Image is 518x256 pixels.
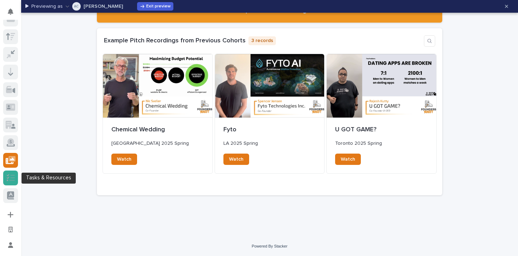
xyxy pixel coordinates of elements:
[223,141,316,147] p: LA 2025 Spring
[111,126,204,134] p: Chemical Wedding
[229,157,243,162] span: Watch
[84,4,123,9] p: [PERSON_NAME]
[335,154,361,165] a: Watch
[3,4,18,19] button: Notifications
[3,207,18,222] button: Add a new app...
[326,54,437,174] a: U GOT GAME?Toronto 2025 SpringWatch
[9,8,18,20] div: Notifications
[117,157,131,162] span: Watch
[74,2,79,11] div: Abhi Chatterjee
[223,126,316,134] p: Fyto
[223,154,249,165] a: Watch
[111,141,204,147] p: [GEOGRAPHIC_DATA] 2025 Spring
[146,4,171,8] span: Exit preview
[341,157,355,162] span: Watch
[137,2,173,11] button: Exit preview
[335,141,428,147] p: Toronto 2025 Spring
[111,154,137,165] a: Watch
[66,1,123,12] button: Abhi Chatterjee[PERSON_NAME]
[103,54,213,174] a: Chemical Wedding[GEOGRAPHIC_DATA] 2025 SpringWatch
[252,244,287,248] a: Powered By Stacker
[248,36,276,45] p: 3 records
[104,37,246,45] h1: Example Pitch Recordings from Previous Cohorts
[3,222,18,237] button: Open workspace settings
[31,4,63,10] p: Previewing as
[335,126,428,134] p: U GOT GAME?
[215,54,325,174] a: FytoLA 2025 SpringWatch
